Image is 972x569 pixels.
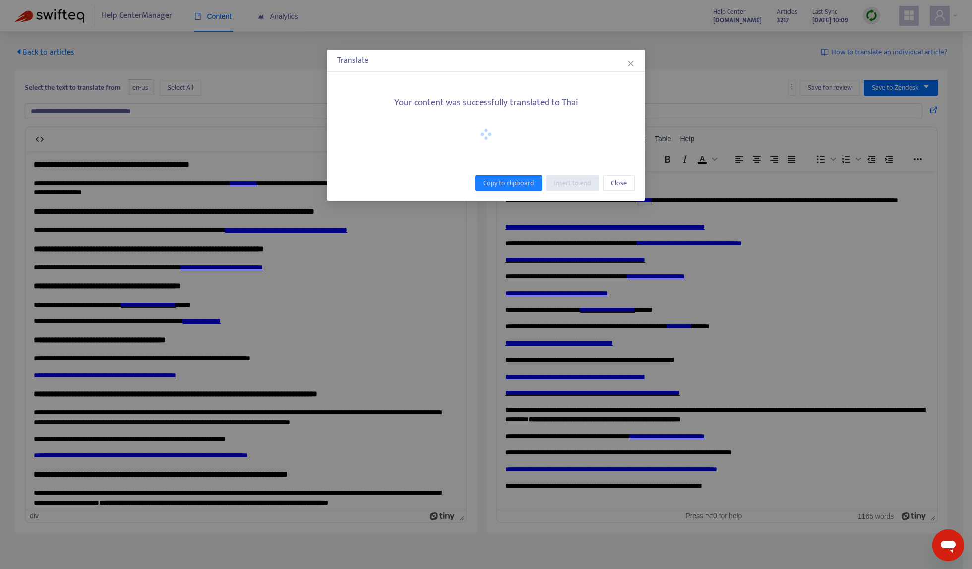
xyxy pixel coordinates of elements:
body: Rich Text Area. Press ALT-0 for help. [8,8,432,320]
div: Translate [337,55,635,66]
button: Close [625,58,636,69]
span: close [627,60,635,67]
body: Rich Text Area. Press ALT-0 for help. [8,8,432,437]
button: Insert to end [546,175,599,191]
h5: Your content was successfully translated to Thai [337,97,635,109]
span: Close [611,178,627,189]
button: Copy to clipboard [475,175,542,191]
iframe: Button to launch messaging window [932,529,964,561]
button: Close [603,175,635,191]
